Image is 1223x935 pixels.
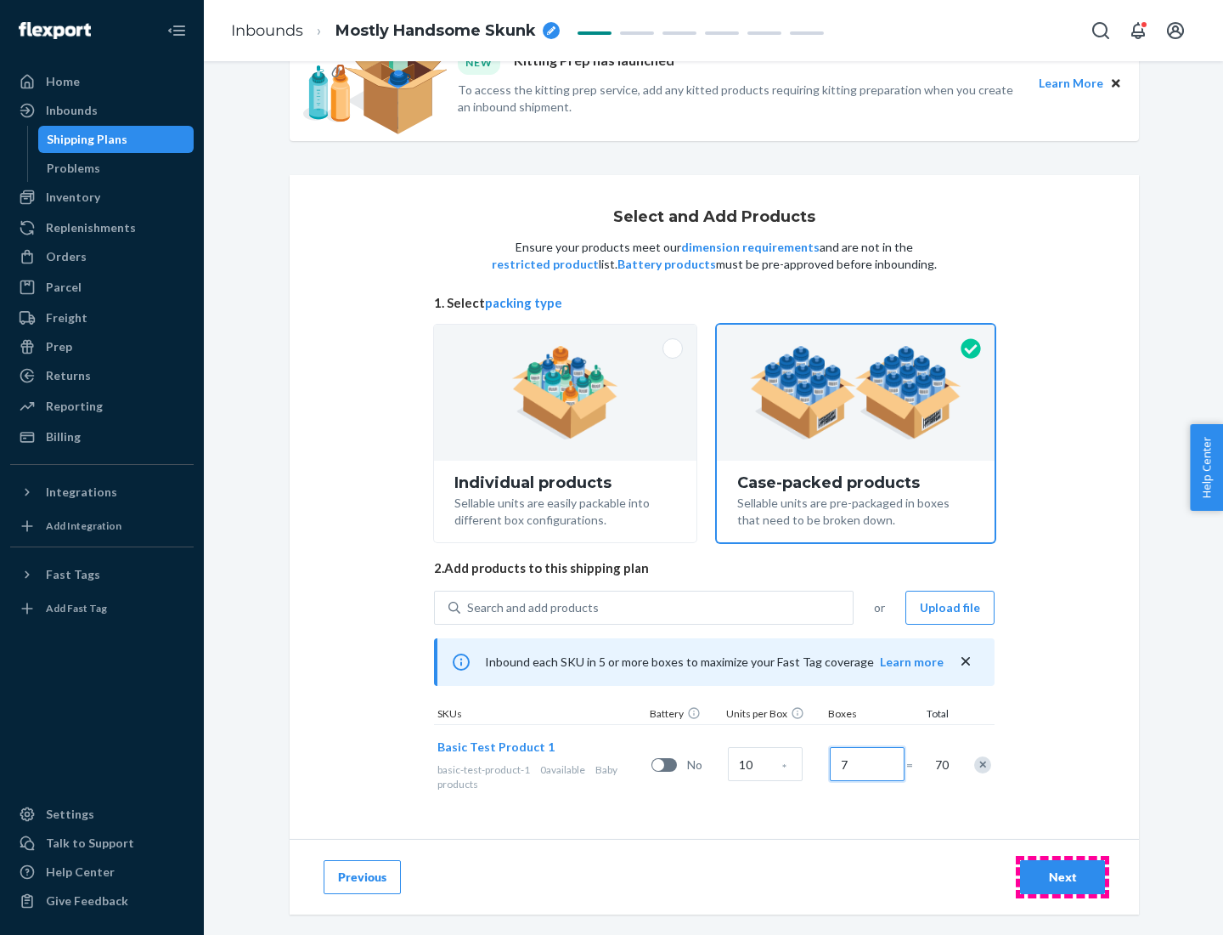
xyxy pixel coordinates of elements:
[434,706,646,724] div: SKUs
[512,346,618,439] img: individual-pack.facf35554cb0f1810c75b2bd6df2d64e.png
[1158,14,1192,48] button: Open account menu
[46,398,103,415] div: Reporting
[10,561,194,588] button: Fast Tags
[434,559,995,577] span: 2. Add products to this shipping plan
[46,601,107,615] div: Add Fast Tag
[434,294,995,312] span: 1. Select
[10,304,194,331] a: Freight
[46,806,94,823] div: Settings
[38,126,194,153] a: Shipping Plans
[932,756,949,773] span: 70
[231,21,303,40] a: Inbounds
[1084,14,1118,48] button: Open Search Box
[46,566,100,583] div: Fast Tags
[160,14,194,48] button: Close Navigation
[10,184,194,211] a: Inventory
[1020,860,1105,894] button: Next
[46,338,72,355] div: Prep
[613,209,815,226] h1: Select and Add Products
[681,239,820,256] button: dimension requirements
[10,393,194,420] a: Reporting
[217,6,573,56] ol: breadcrumbs
[10,333,194,360] a: Prep
[514,51,674,74] p: Kitting Prep has launched
[750,346,961,439] img: case-pack.59cecea509d18c883b923b81aeac6d0b.png
[437,762,645,791] div: Baby products
[46,518,121,533] div: Add Integration
[437,739,555,756] button: Basic Test Product 1
[46,248,87,265] div: Orders
[434,638,995,686] div: Inbound each SKU in 5 or more boxes to maximize your Fast Tag coverage
[830,747,905,781] input: Number of boxes
[46,102,98,119] div: Inbounds
[335,20,536,42] span: Mostly Handsome Skunk
[687,756,721,773] span: No
[1190,424,1223,511] button: Help Center
[46,892,128,909] div: Give Feedback
[46,835,134,852] div: Talk to Support
[454,474,676,491] div: Individual products
[617,256,716,273] button: Battery products
[10,214,194,241] a: Replenishments
[46,484,117,501] div: Integrations
[467,599,599,616] div: Search and add products
[10,830,194,857] a: Talk to Support
[46,428,81,445] div: Billing
[10,887,194,915] button: Give Feedback
[737,491,974,529] div: Sellable units are pre-packaged in boxes that need to be broken down.
[458,51,500,74] div: NEW
[10,801,194,828] a: Settings
[46,864,115,881] div: Help Center
[10,97,194,124] a: Inbounds
[492,256,599,273] button: restricted product
[10,274,194,301] a: Parcel
[437,739,555,754] span: Basic Test Product 1
[324,860,401,894] button: Previous
[10,423,194,450] a: Billing
[10,858,194,886] a: Help Center
[906,756,923,773] span: =
[825,706,910,724] div: Boxes
[646,706,723,724] div: Battery
[905,591,995,625] button: Upload file
[910,706,952,724] div: Total
[1039,74,1103,93] button: Learn More
[47,160,100,177] div: Problems
[458,82,1023,116] p: To access the kitting prep service, add any kitted products requiring kitting preparation when yo...
[490,239,938,273] p: Ensure your products meet our and are not in the list. must be pre-approved before inbounding.
[1121,14,1155,48] button: Open notifications
[723,706,825,724] div: Units per Box
[540,763,585,776] span: 0 available
[46,73,80,90] div: Home
[10,362,194,389] a: Returns
[10,68,194,95] a: Home
[38,155,194,182] a: Problems
[46,279,82,296] div: Parcel
[46,219,136,236] div: Replenishments
[10,479,194,506] button: Integrations
[437,763,530,776] span: basic-test-product-1
[454,491,676,529] div: Sellable units are easily packable into different box configurations.
[485,294,562,312] button: packing type
[1107,74,1125,93] button: Close
[1034,869,1091,886] div: Next
[974,756,991,773] div: Remove Item
[957,653,974,671] button: close
[728,747,803,781] input: Case Quantity
[10,243,194,270] a: Orders
[46,309,87,326] div: Freight
[880,654,944,671] button: Learn more
[10,595,194,622] a: Add Fast Tag
[46,189,100,206] div: Inventory
[737,474,974,491] div: Case-packed products
[47,131,127,148] div: Shipping Plans
[874,599,885,616] span: or
[46,367,91,384] div: Returns
[19,22,91,39] img: Flexport logo
[10,513,194,540] a: Add Integration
